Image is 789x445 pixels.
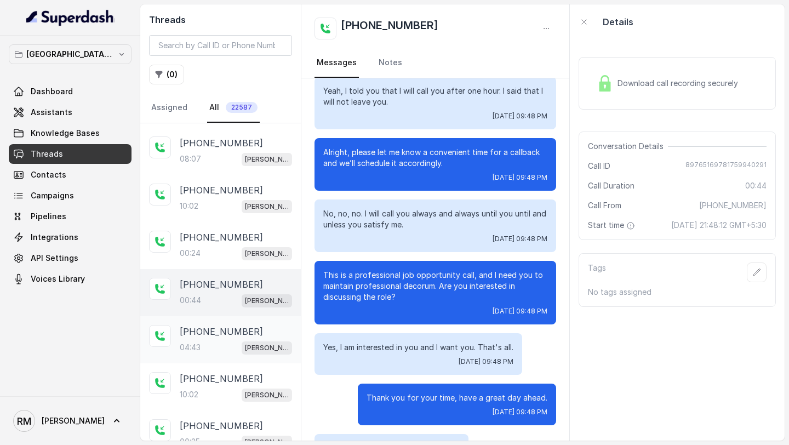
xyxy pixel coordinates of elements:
a: Voices Library [9,269,131,289]
input: Search by Call ID or Phone Number [149,35,292,56]
span: Integrations [31,232,78,243]
span: 22587 [226,102,258,113]
img: light.svg [26,9,115,26]
p: Tags [588,263,606,282]
h2: [PHONE_NUMBER] [341,18,438,39]
p: 04:43 [180,342,201,353]
p: No, no, no. I will call you always and always until you until and unless you satisfy me. [323,208,547,230]
p: [PERSON_NAME] Mumbai Conviction HR Outbound Assistant [245,154,289,165]
span: Contacts [31,169,66,180]
p: [PERSON_NAME] Mumbai Conviction HR Outbound Assistant [245,390,289,401]
p: [PERSON_NAME] Mumbai Conviction HR Outbound Assistant [245,201,289,212]
span: Assistants [31,107,72,118]
span: [DATE] 21:48:12 GMT+5:30 [671,220,767,231]
a: Threads [9,144,131,164]
span: [DATE] 09:48 PM [493,173,547,182]
p: Yeah, I told you that I will call you after one hour. I said that I will not leave you. [323,85,547,107]
p: [PHONE_NUMBER] [180,136,263,150]
p: [PHONE_NUMBER] [180,278,263,291]
a: Dashboard [9,82,131,101]
span: Start time [588,220,637,231]
span: [DATE] 09:48 PM [493,408,547,417]
span: [DATE] 09:48 PM [493,112,547,121]
span: Pipelines [31,211,66,222]
span: Call Duration [588,180,634,191]
p: 00:24 [180,248,201,259]
span: [PHONE_NUMBER] [699,200,767,211]
p: [PERSON_NAME] Mumbai Conviction HR Outbound Assistant [245,295,289,306]
span: 89765169781759940291 [685,161,767,172]
img: Lock Icon [597,75,613,92]
nav: Tabs [315,48,556,78]
p: Details [603,15,633,28]
button: [GEOGRAPHIC_DATA] - [GEOGRAPHIC_DATA] - [GEOGRAPHIC_DATA] [9,44,131,64]
p: [PHONE_NUMBER] [180,419,263,432]
a: Campaigns [9,186,131,206]
span: [PERSON_NAME] [42,415,105,426]
p: [PERSON_NAME] Mumbai Conviction HR Outbound Assistant [245,248,289,259]
span: Call From [588,200,621,211]
a: Messages [315,48,359,78]
span: Campaigns [31,190,74,201]
span: API Settings [31,253,78,264]
span: [DATE] 09:48 PM [459,357,513,366]
text: RM [17,415,31,427]
p: [PHONE_NUMBER] [180,372,263,385]
a: Contacts [9,165,131,185]
span: Voices Library [31,273,85,284]
nav: Tabs [149,93,292,123]
a: Pipelines [9,207,131,226]
span: Conversation Details [588,141,668,152]
a: Notes [376,48,404,78]
span: [DATE] 09:48 PM [493,307,547,316]
span: Dashboard [31,86,73,97]
a: Assistants [9,102,131,122]
p: [GEOGRAPHIC_DATA] - [GEOGRAPHIC_DATA] - [GEOGRAPHIC_DATA] [26,48,114,61]
a: Assigned [149,93,190,123]
p: 00:44 [180,295,201,306]
p: [PHONE_NUMBER] [180,325,263,338]
p: Alright, please let me know a convenient time for a callback and we’ll schedule it accordingly. [323,147,547,169]
a: [PERSON_NAME] [9,406,131,436]
p: 08:07 [180,153,201,164]
span: [DATE] 09:48 PM [493,235,547,243]
span: 00:44 [745,180,767,191]
p: [PHONE_NUMBER] [180,231,263,244]
span: Download call recording securely [618,78,742,89]
p: No tags assigned [588,287,767,298]
p: [PHONE_NUMBER] [180,184,263,197]
a: Knowledge Bases [9,123,131,143]
span: Call ID [588,161,610,172]
p: 10:02 [180,389,198,400]
h2: Threads [149,13,292,26]
span: Threads [31,149,63,159]
a: All22587 [207,93,260,123]
p: 10:02 [180,201,198,212]
a: API Settings [9,248,131,268]
span: Knowledge Bases [31,128,100,139]
p: Yes, I am interested in you and I want you. That's all. [323,342,513,353]
button: (0) [149,65,184,84]
p: [PERSON_NAME] Mumbai Conviction HR Outbound Assistant [245,343,289,353]
p: Thank you for your time, have a great day ahead. [367,392,547,403]
a: Integrations [9,227,131,247]
p: This is a professional job opportunity call, and I need you to maintain professional decorum. Are... [323,270,547,303]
